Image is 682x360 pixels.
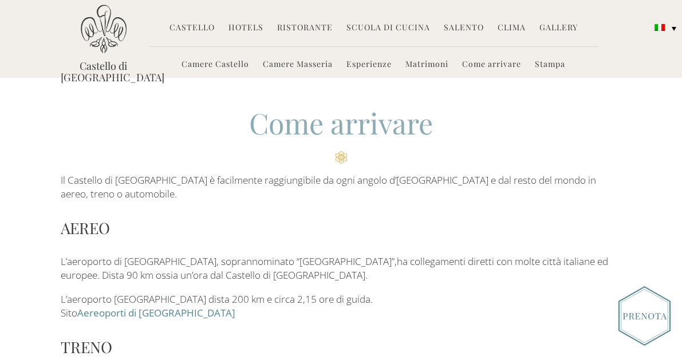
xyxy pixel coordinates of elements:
[182,58,249,72] a: Camere Castello
[655,24,665,31] img: Italiano
[444,22,484,35] a: Salento
[81,5,127,53] img: Castello di Ugento
[462,58,521,72] a: Come arrivare
[539,22,578,35] a: Gallery
[61,337,112,357] span: TRENO
[61,292,622,321] p: Sito
[77,306,235,319] a: Aereoporti di [GEOGRAPHIC_DATA]
[61,292,373,306] span: L’aeroporto [GEOGRAPHIC_DATA] dista 200 km e circa 2,15 ore di guida.
[535,58,565,72] a: Stampa
[618,286,671,346] img: Book_Button_Italian.png
[61,255,608,282] span: ha collegamenti diretti con molte città italiane ed europee.
[277,22,333,35] a: Ristorante
[346,22,430,35] a: Scuola di Cucina
[228,22,263,35] a: Hotels
[61,216,622,239] h3: AEREO
[61,173,622,201] p: Il Castello di [GEOGRAPHIC_DATA] è facilmente raggiungibile da ogni angolo d’[GEOGRAPHIC_DATA] e ...
[263,58,333,72] a: Camere Masseria
[102,268,368,282] span: Dista 90 km ossia un’ora dal Castello di [GEOGRAPHIC_DATA].
[61,104,622,164] h2: Come arrivare
[498,22,526,35] a: Clima
[169,22,215,35] a: Castello
[346,58,392,72] a: Esperienze
[61,255,622,283] p: L’aeroporto di [GEOGRAPHIC_DATA], soprannominato “[GEOGRAPHIC_DATA]”,
[405,58,448,72] a: Matrimoni
[61,60,147,83] a: Castello di [GEOGRAPHIC_DATA]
